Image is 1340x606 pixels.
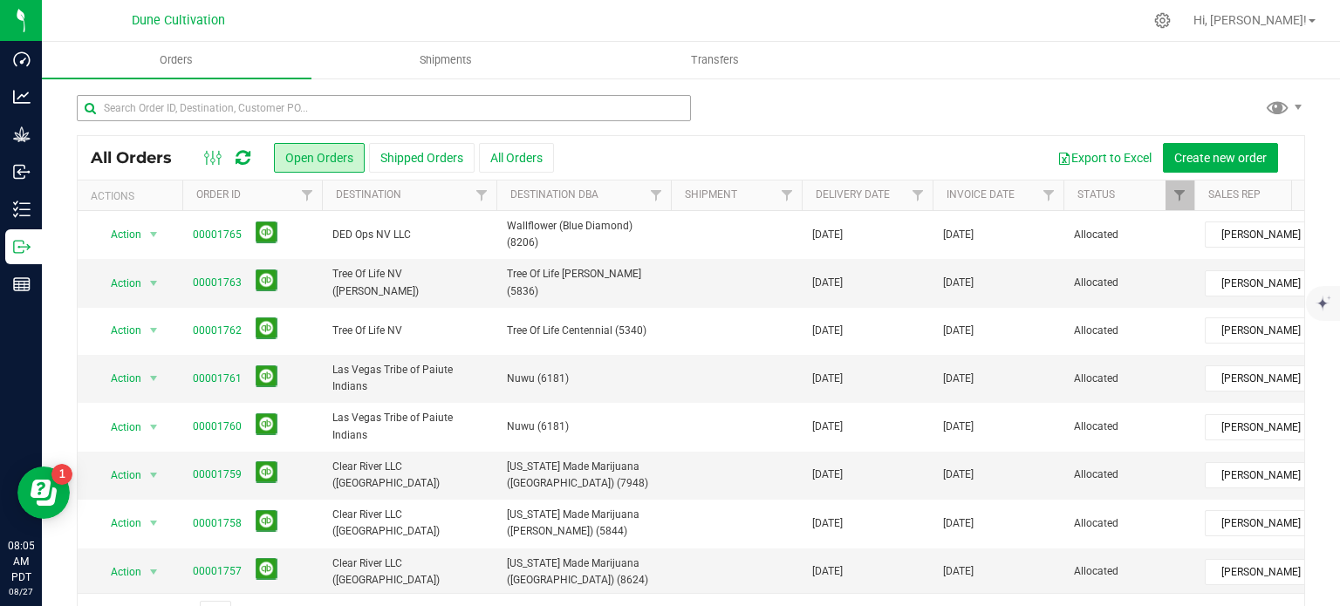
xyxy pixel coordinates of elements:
[667,52,762,68] span: Transfers
[13,238,31,255] inline-svg: Outbound
[1206,318,1336,343] span: [PERSON_NAME]
[193,371,242,387] a: 00001761
[1074,515,1184,532] span: Allocated
[1077,188,1115,201] a: Status
[143,222,165,247] span: select
[1074,275,1184,291] span: Allocated
[1074,466,1184,483] span: Allocated
[8,585,34,598] p: 08/27
[193,466,242,483] a: 00001759
[943,323,974,339] span: [DATE]
[642,180,671,210] a: Filter
[812,323,843,339] span: [DATE]
[943,419,974,435] span: [DATE]
[468,180,496,210] a: Filter
[193,515,242,532] a: 00001758
[311,42,581,78] a: Shipments
[193,275,242,291] a: 00001763
[13,88,31,106] inline-svg: Analytics
[510,188,598,201] a: Destination DBA
[132,13,225,28] span: Dune Cultivation
[1046,143,1163,173] button: Export to Excel
[91,148,189,167] span: All Orders
[1074,323,1184,339] span: Allocated
[812,563,843,580] span: [DATE]
[773,180,802,210] a: Filter
[95,560,142,584] span: Action
[193,323,242,339] a: 00001762
[947,188,1015,201] a: Invoice Date
[1206,415,1336,439] span: [PERSON_NAME]
[1074,563,1184,580] span: Allocated
[812,466,843,483] span: [DATE]
[196,188,241,201] a: Order ID
[143,318,165,343] span: select
[8,538,34,585] p: 08:05 AM PDT
[1174,151,1267,165] span: Create new order
[136,52,216,68] span: Orders
[143,366,165,391] span: select
[812,371,843,387] span: [DATE]
[685,188,737,201] a: Shipment
[336,188,401,201] a: Destination
[507,419,660,435] span: Nuwu (6181)
[95,415,142,439] span: Action
[293,180,322,210] a: Filter
[1206,463,1336,487] span: [PERSON_NAME]
[332,323,486,339] span: Tree Of Life NV
[13,163,31,180] inline-svg: Inbound
[143,560,165,584] span: select
[507,371,660,387] span: Nuwu (6181)
[332,507,486,540] span: Clear River LLC ([GEOGRAPHIC_DATA])
[13,276,31,293] inline-svg: Reports
[1166,180,1194,210] a: Filter
[332,227,486,243] span: DED Ops NV LLC
[943,466,974,483] span: [DATE]
[13,51,31,68] inline-svg: Dashboard
[1074,419,1184,435] span: Allocated
[812,227,843,243] span: [DATE]
[13,201,31,218] inline-svg: Inventory
[1208,188,1261,201] a: Sales Rep
[507,218,660,251] span: Wallflower (Blue Diamond) (8206)
[507,459,660,492] span: [US_STATE] Made Marijuana ([GEOGRAPHIC_DATA]) (7948)
[77,95,691,121] input: Search Order ID, Destination, Customer PO...
[143,415,165,439] span: select
[816,188,890,201] a: Delivery Date
[1206,271,1336,296] span: [PERSON_NAME]
[332,266,486,299] span: Tree Of Life NV ([PERSON_NAME])
[1074,371,1184,387] span: Allocated
[51,464,72,485] iframe: Resource center unread badge
[943,515,974,532] span: [DATE]
[95,318,142,343] span: Action
[193,563,242,580] a: 00001757
[1163,143,1278,173] button: Create new order
[95,463,142,487] span: Action
[274,143,365,173] button: Open Orders
[943,227,974,243] span: [DATE]
[17,466,70,519] iframe: Resource center
[580,42,850,78] a: Transfers
[332,410,486,443] span: Las Vegas Tribe of Paiute Indians
[95,222,142,247] span: Action
[369,143,475,173] button: Shipped Orders
[332,555,486,589] span: Clear River LLC ([GEOGRAPHIC_DATA])
[1193,13,1307,27] span: Hi, [PERSON_NAME]!
[507,555,660,589] span: [US_STATE] Made Marijuana ([GEOGRAPHIC_DATA]) (8624)
[91,190,175,202] div: Actions
[143,271,165,296] span: select
[95,511,142,535] span: Action
[507,266,660,299] span: Tree Of Life [PERSON_NAME] (5836)
[332,362,486,395] span: Las Vegas Tribe of Paiute Indians
[396,52,496,68] span: Shipments
[507,507,660,540] span: [US_STATE] Made Marijuana ([PERSON_NAME]) (5844)
[1152,12,1173,29] div: Manage settings
[943,371,974,387] span: [DATE]
[1206,511,1336,535] span: [PERSON_NAME]
[1206,222,1336,247] span: [PERSON_NAME]
[95,271,142,296] span: Action
[143,511,165,535] span: select
[1074,227,1184,243] span: Allocated
[13,126,31,143] inline-svg: Grow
